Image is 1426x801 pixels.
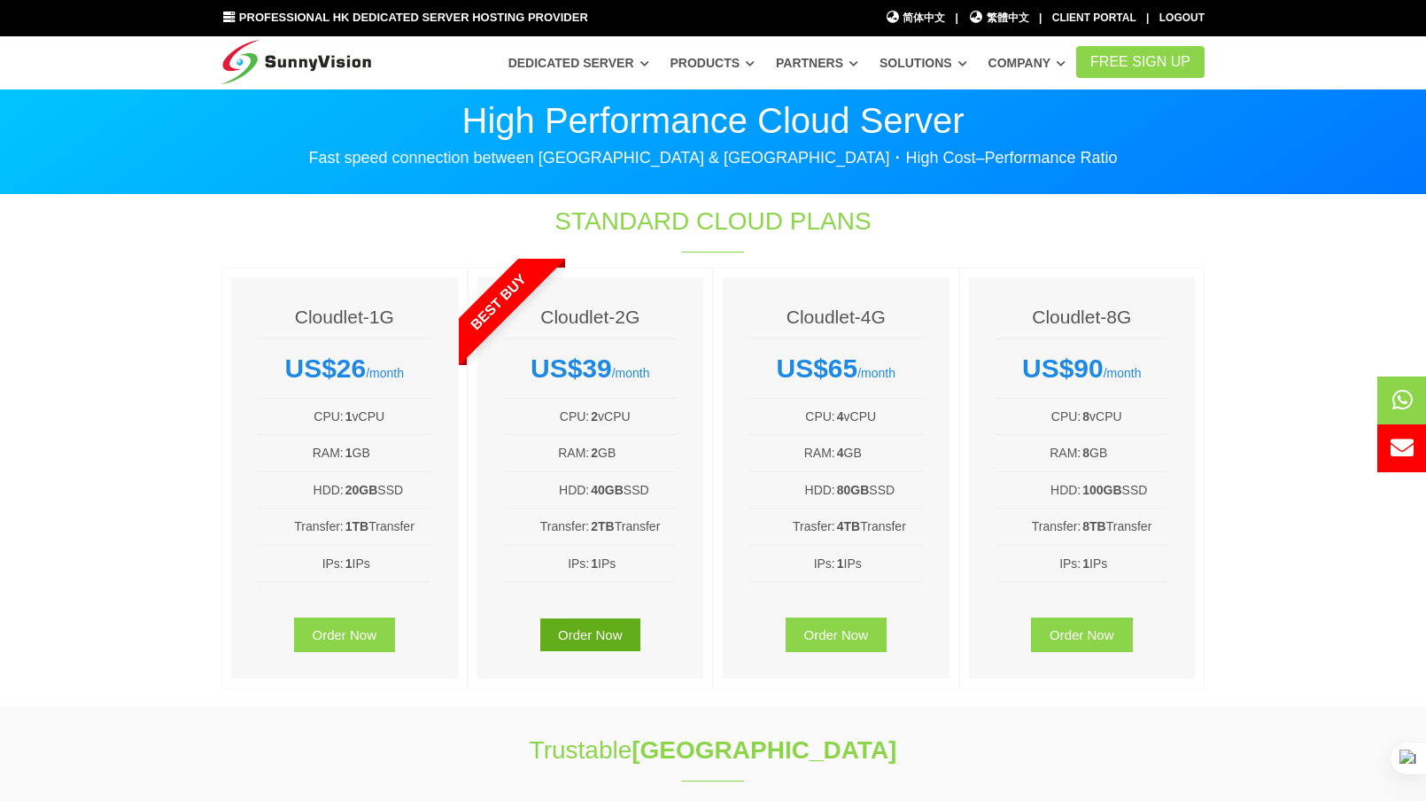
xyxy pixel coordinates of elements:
[590,516,677,537] td: Transfer
[423,227,572,376] span: Best Buy
[418,204,1008,238] h1: Standard Cloud Plans
[258,553,345,574] td: IPs:
[504,304,678,330] h4: Cloudlet-2G
[539,618,641,652] a: Order Now
[345,442,431,463] td: GB
[221,103,1205,138] p: High Performance Cloud Server
[956,10,958,27] li: |
[837,556,844,571] b: 1
[837,446,844,460] b: 4
[1081,553,1168,574] td: IPs
[749,353,923,385] div: /month
[749,442,836,463] td: RAM:
[591,446,598,460] b: 2
[1081,516,1168,537] td: Transfer
[345,519,368,533] b: 1TB
[504,406,591,427] td: CPU:
[996,553,1082,574] td: IPs:
[590,553,677,574] td: IPs
[221,147,1205,168] p: Fast speed connection between [GEOGRAPHIC_DATA] & [GEOGRAPHIC_DATA]・High Cost–Performance Ratio
[996,516,1082,537] td: Transfer:
[345,553,431,574] td: IPs
[776,47,858,79] a: Partners
[749,406,836,427] td: CPU:
[996,479,1082,501] td: HDD:
[1082,556,1089,571] b: 1
[1159,12,1205,24] a: Logout
[996,304,1169,330] h4: Cloudlet-8G
[591,409,598,424] b: 2
[345,409,353,424] b: 1
[1081,406,1168,427] td: vCPU
[345,516,431,537] td: Transfer
[786,618,887,652] a: Order Now
[504,479,591,501] td: HDD:
[670,47,755,79] a: Products
[258,516,345,537] td: Transfer:
[1031,618,1133,652] a: Order Now
[418,733,1008,767] h1: Trustable
[996,442,1082,463] td: RAM:
[749,516,836,537] td: Trasfer:
[345,479,431,501] td: SSD
[504,442,591,463] td: RAM:
[258,442,345,463] td: RAM:
[258,304,431,330] h4: Cloudlet-1G
[591,519,614,533] b: 2TB
[294,618,396,652] a: Order Now
[996,406,1082,427] td: CPU:
[1082,483,1121,497] b: 100GB
[591,483,624,497] b: 40GB
[504,516,591,537] td: Transfer:
[837,483,870,497] b: 80GB
[1081,442,1168,463] td: GB
[996,353,1169,385] div: /month
[531,354,612,383] strong: US$39
[345,556,353,571] b: 1
[880,47,967,79] a: Solutions
[1082,446,1089,460] b: 8
[632,736,896,764] strong: [GEOGRAPHIC_DATA]
[1076,46,1205,78] a: FREE Sign Up
[749,304,923,330] h4: Cloudlet-4G
[258,353,431,385] div: /month
[1082,409,1089,424] b: 8
[968,10,1029,27] a: 繁體中文
[590,479,677,501] td: SSD
[836,553,923,574] td: IPs
[258,479,345,501] td: HDD:
[836,442,923,463] td: GB
[591,556,598,571] b: 1
[1082,519,1105,533] b: 8TB
[837,409,844,424] b: 4
[836,406,923,427] td: vCPU
[1081,479,1168,501] td: SSD
[258,406,345,427] td: CPU:
[837,519,860,533] b: 4TB
[504,353,678,385] div: /month
[749,479,836,501] td: HDD:
[284,354,366,383] strong: US$26
[1022,354,1104,383] strong: US$90
[1052,10,1136,27] div: Client Portal
[590,406,677,427] td: vCPU
[345,406,431,427] td: vCPU
[836,516,923,537] td: Transfer
[590,442,677,463] td: GB
[345,446,353,460] b: 1
[749,553,836,574] td: IPs:
[988,47,1066,79] a: Company
[836,479,923,501] td: SSD
[508,47,649,79] a: Dedicated Server
[239,11,588,24] span: Professional HK Dedicated Server Hosting Provider
[504,553,591,574] td: IPs:
[776,354,857,383] strong: US$65
[1146,10,1149,27] li: |
[885,10,946,27] a: 简体中文
[345,483,378,497] b: 20GB
[1039,10,1042,27] li: |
